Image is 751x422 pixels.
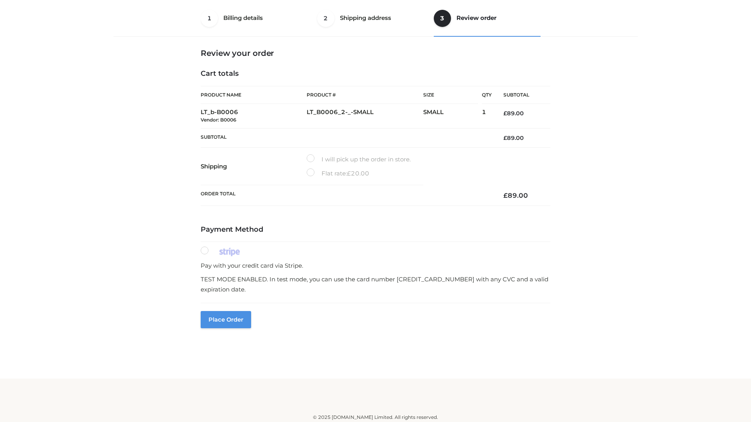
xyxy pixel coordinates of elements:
th: Size [423,86,478,104]
h4: Cart totals [201,70,550,78]
bdi: 20.00 [347,170,369,177]
p: Pay with your credit card via Stripe. [201,261,550,271]
bdi: 89.00 [503,191,528,199]
h3: Review your order [201,48,550,58]
th: Product Name [201,86,307,104]
th: Shipping [201,148,307,185]
bdi: 89.00 [503,110,524,117]
td: SMALL [423,104,482,129]
small: Vendor: B0006 [201,117,236,123]
th: Subtotal [201,128,492,147]
div: © 2025 [DOMAIN_NAME] Limited. All rights reserved. [116,413,635,421]
label: Flat rate: [307,168,369,179]
td: LT_B0006_2-_-SMALL [307,104,423,129]
th: Order Total [201,185,492,206]
label: I will pick up the order in store. [307,154,411,165]
th: Subtotal [492,86,550,104]
span: £ [503,191,508,199]
h4: Payment Method [201,225,550,234]
p: TEST MODE ENABLED. In test mode, you can use the card number [CREDIT_CARD_NUMBER] with any CVC an... [201,274,550,294]
span: £ [347,170,351,177]
th: Qty [482,86,492,104]
span: £ [503,134,507,141]
td: 1 [482,104,492,129]
bdi: 89.00 [503,134,524,141]
td: LT_b-B0006 [201,104,307,129]
button: Place order [201,311,251,328]
th: Product # [307,86,423,104]
span: £ [503,110,507,117]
